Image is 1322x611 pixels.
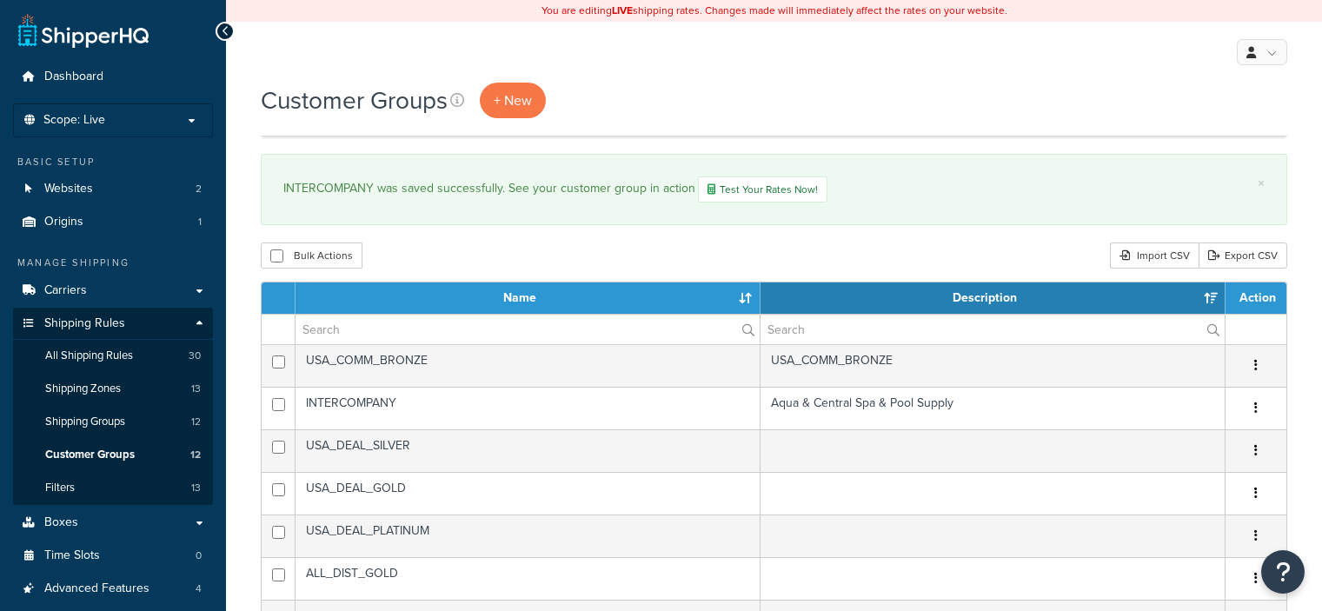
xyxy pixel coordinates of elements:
[13,340,213,372] li: All Shipping Rules
[296,282,761,314] th: Name: activate to sort column ascending
[1261,550,1305,594] button: Open Resource Center
[13,61,213,93] a: Dashboard
[13,308,213,340] a: Shipping Rules
[1199,242,1287,269] a: Export CSV
[189,349,201,363] span: 30
[13,439,213,471] a: Customer Groups 12
[13,406,213,438] li: Shipping Groups
[198,215,202,229] span: 1
[1110,242,1199,269] div: Import CSV
[494,90,532,110] span: + New
[191,481,201,495] span: 13
[13,206,213,238] li: Origins
[296,515,761,557] td: USA_DEAL_PLATINUM
[13,256,213,270] div: Manage Shipping
[480,83,546,118] a: + New
[196,182,202,196] span: 2
[13,573,213,605] a: Advanced Features 4
[13,373,213,405] li: Shipping Zones
[296,472,761,515] td: USA_DEAL_GOLD
[13,472,213,504] li: Filters
[13,373,213,405] a: Shipping Zones 13
[13,173,213,205] li: Websites
[44,215,83,229] span: Origins
[191,382,201,396] span: 13
[44,182,93,196] span: Websites
[296,344,761,387] td: USA_COMM_BRONZE
[44,316,125,331] span: Shipping Rules
[45,415,125,429] span: Shipping Groups
[44,283,87,298] span: Carriers
[283,176,1265,203] div: INTERCOMPANY was saved successfully. See your customer group in action
[13,507,213,539] a: Boxes
[191,415,201,429] span: 12
[45,382,121,396] span: Shipping Zones
[196,581,202,596] span: 4
[13,206,213,238] a: Origins 1
[296,557,761,600] td: ALL_DIST_GOLD
[761,344,1226,387] td: USA_COMM_BRONZE
[196,548,202,563] span: 0
[761,282,1226,314] th: Description: activate to sort column ascending
[190,448,201,462] span: 12
[13,573,213,605] li: Advanced Features
[43,113,105,128] span: Scope: Live
[13,540,213,572] li: Time Slots
[13,275,213,307] a: Carriers
[44,581,149,596] span: Advanced Features
[45,481,75,495] span: Filters
[13,472,213,504] a: Filters 13
[13,155,213,169] div: Basic Setup
[1226,282,1286,314] th: Action
[44,70,103,84] span: Dashboard
[1258,176,1265,190] a: ×
[13,439,213,471] li: Customer Groups
[45,349,133,363] span: All Shipping Rules
[13,340,213,372] a: All Shipping Rules 30
[296,315,760,344] input: Search
[698,176,827,203] a: Test Your Rates Now!
[296,387,761,429] td: INTERCOMPANY
[45,448,135,462] span: Customer Groups
[612,3,633,18] b: LIVE
[261,242,362,269] button: Bulk Actions
[44,515,78,530] span: Boxes
[13,406,213,438] a: Shipping Groups 12
[18,13,149,48] a: ShipperHQ Home
[761,387,1226,429] td: Aqua & Central Spa & Pool Supply
[296,429,761,472] td: USA_DEAL_SILVER
[13,308,213,506] li: Shipping Rules
[13,173,213,205] a: Websites 2
[44,548,100,563] span: Time Slots
[261,83,448,117] h1: Customer Groups
[13,540,213,572] a: Time Slots 0
[761,315,1225,344] input: Search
